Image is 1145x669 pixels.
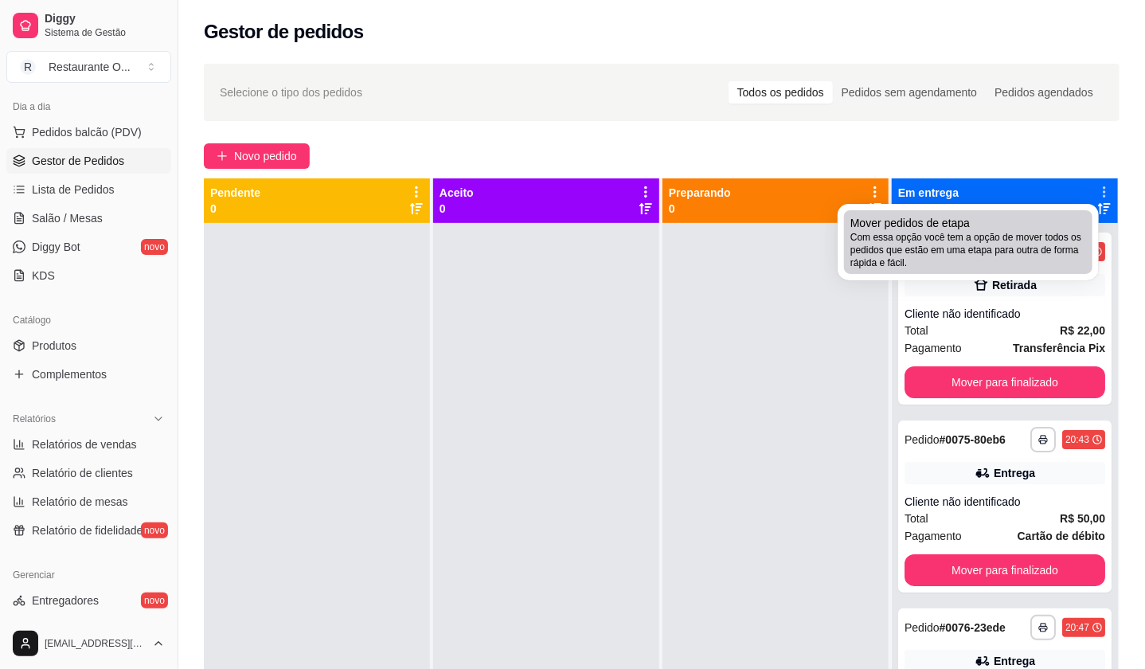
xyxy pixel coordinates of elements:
[210,185,260,201] p: Pendente
[32,239,80,255] span: Diggy Bot
[32,465,133,481] span: Relatório de clientes
[898,185,959,201] p: Em entrega
[1018,530,1105,542] strong: Cartão de débito
[850,215,970,231] span: Mover pedidos de etapa
[32,522,143,538] span: Relatório de fidelidade
[6,307,171,333] div: Catálogo
[940,433,1006,446] strong: # 0075-80eb6
[440,185,474,201] p: Aceito
[234,147,297,165] span: Novo pedido
[940,621,1006,634] strong: # 0076-23ede
[905,554,1105,586] button: Mover para finalizado
[49,59,131,75] div: Restaurante O ...
[986,81,1102,104] div: Pedidos agendados
[905,366,1105,398] button: Mover para finalizado
[20,59,36,75] span: R
[905,527,962,545] span: Pagamento
[905,322,928,339] span: Total
[850,231,1086,269] span: Com essa opção você tem a opção de mover todos os pedidos que estão em uma etapa para outra de fo...
[32,268,55,284] span: KDS
[994,653,1035,669] div: Entrega
[1065,433,1089,446] div: 20:43
[32,436,137,452] span: Relatórios de vendas
[220,84,362,101] span: Selecione o tipo dos pedidos
[32,182,115,198] span: Lista de Pedidos
[729,81,833,104] div: Todos os pedidos
[32,366,107,382] span: Complementos
[13,413,56,425] span: Relatórios
[210,201,260,217] p: 0
[6,51,171,83] button: Select a team
[440,201,474,217] p: 0
[32,210,103,226] span: Salão / Mesas
[32,124,142,140] span: Pedidos balcão (PDV)
[905,510,928,527] span: Total
[32,338,76,354] span: Produtos
[32,593,99,608] span: Entregadores
[669,185,731,201] p: Preparando
[994,465,1035,481] div: Entrega
[45,26,165,39] span: Sistema de Gestão
[1060,512,1105,525] strong: R$ 50,00
[45,637,146,650] span: [EMAIL_ADDRESS][DOMAIN_NAME]
[32,494,128,510] span: Relatório de mesas
[32,153,124,169] span: Gestor de Pedidos
[898,201,959,217] p: 11
[833,81,986,104] div: Pedidos sem agendamento
[45,12,165,26] span: Diggy
[905,494,1105,510] div: Cliente não identificado
[6,94,171,119] div: Dia a dia
[905,306,1105,322] div: Cliente não identificado
[905,621,940,634] span: Pedido
[6,562,171,588] div: Gerenciar
[1013,342,1105,354] strong: Transferência Pix
[992,277,1037,293] div: Retirada
[905,433,940,446] span: Pedido
[1060,324,1105,337] strong: R$ 22,00
[905,339,962,357] span: Pagamento
[669,201,731,217] p: 0
[217,151,228,162] span: plus
[1065,621,1089,634] div: 20:47
[204,19,364,45] h2: Gestor de pedidos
